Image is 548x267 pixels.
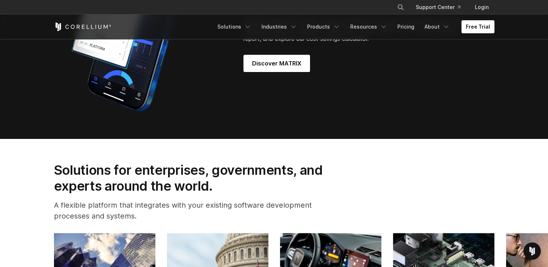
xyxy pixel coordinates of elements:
a: Support Center [410,1,466,14]
a: Login [469,1,494,14]
a: Corellium Home [54,22,112,31]
h2: Solutions for enterprises, governments, and experts around the world. [54,162,343,194]
a: Discover MATRIX [243,55,310,72]
div: Navigation Menu [388,1,494,14]
div: Open Intercom Messenger [523,242,541,260]
a: Products [303,20,344,33]
a: Resources [346,20,392,33]
a: Solutions [213,20,256,33]
a: About [420,20,454,33]
p: A flexible platform that integrates with your existing software development processes and systems. [54,200,343,221]
a: Industries [257,20,301,33]
span: Discover MATRIX [252,59,301,68]
div: Navigation Menu [213,20,494,33]
button: Search [394,1,407,14]
a: Pricing [393,20,419,33]
a: Free Trial [461,20,494,33]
